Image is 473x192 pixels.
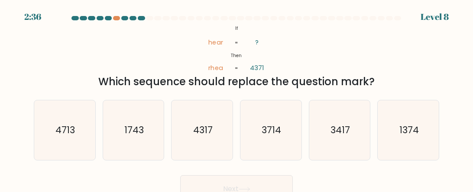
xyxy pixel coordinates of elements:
div: Which sequence should replace the question mark? [39,74,434,90]
tspan: ? [256,38,259,47]
tspan: If [235,25,238,32]
tspan: hear [209,38,223,47]
text: 1743 [124,124,144,136]
text: 4317 [193,124,213,136]
tspan: = [235,64,238,71]
text: 4713 [55,124,75,136]
svg: @import url('[URL][DOMAIN_NAME]); [197,24,276,73]
tspan: = [235,39,238,46]
tspan: Then [231,52,242,59]
text: 1374 [399,124,418,136]
text: 3417 [330,124,350,136]
div: 2:36 [24,10,41,23]
text: 3714 [262,124,281,136]
div: Level 8 [421,10,449,23]
tspan: 4371 [250,64,264,72]
tspan: rhea [209,64,223,72]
